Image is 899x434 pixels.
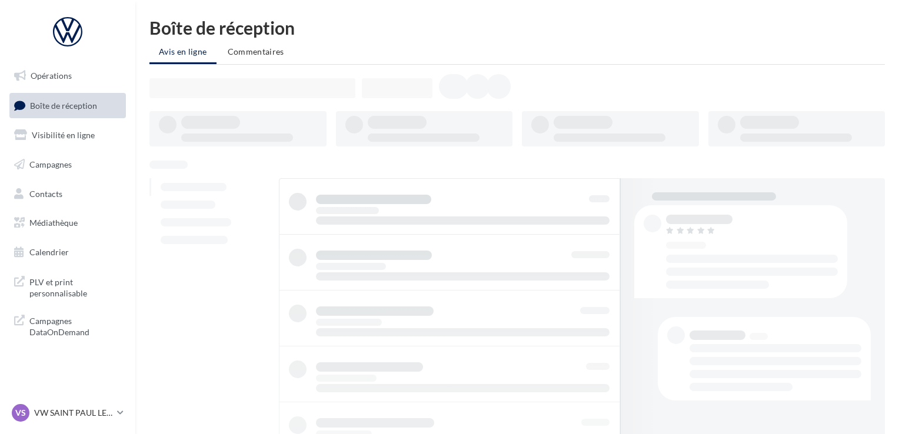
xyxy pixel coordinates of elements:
a: VS VW SAINT PAUL LES DAX [9,402,126,424]
span: Contacts [29,188,62,198]
div: Boîte de réception [149,19,885,36]
span: Opérations [31,71,72,81]
span: Boîte de réception [30,100,97,110]
span: VS [15,407,26,419]
span: Campagnes [29,159,72,169]
span: Médiathèque [29,218,78,228]
span: Commentaires [228,46,284,56]
span: Calendrier [29,247,69,257]
a: Campagnes DataOnDemand [7,308,128,343]
a: Boîte de réception [7,93,128,118]
p: VW SAINT PAUL LES DAX [34,407,112,419]
a: Opérations [7,64,128,88]
a: PLV et print personnalisable [7,269,128,304]
span: PLV et print personnalisable [29,274,121,299]
span: Visibilité en ligne [32,130,95,140]
a: Contacts [7,182,128,206]
a: Campagnes [7,152,128,177]
a: Visibilité en ligne [7,123,128,148]
a: Calendrier [7,240,128,265]
a: Médiathèque [7,211,128,235]
span: Campagnes DataOnDemand [29,313,121,338]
